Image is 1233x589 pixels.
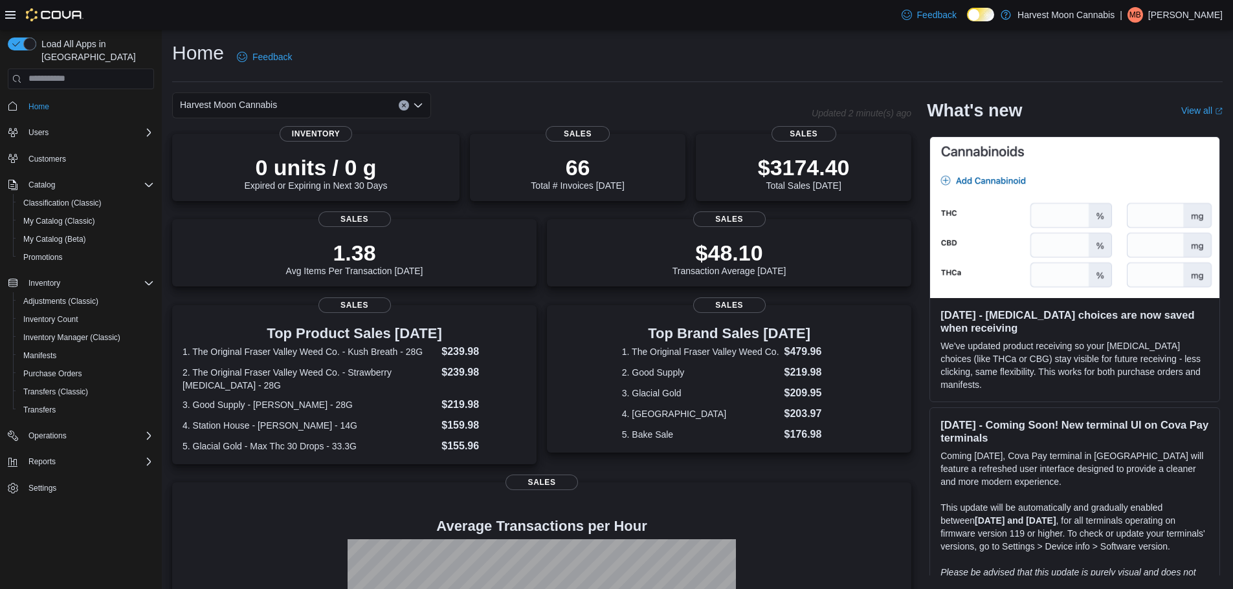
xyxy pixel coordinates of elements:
dt: 5. Glacial Gold - Max Thc 30 Drops - 33.3G [183,440,436,453]
button: My Catalog (Classic) [13,212,159,230]
span: Load All Apps in [GEOGRAPHIC_DATA] [36,37,154,63]
p: We've updated product receiving so your [MEDICAL_DATA] choices (like THCa or CBG) stay visible fo... [940,339,1209,391]
div: Total Sales [DATE] [758,155,850,191]
button: Inventory Count [13,310,159,328]
span: Sales [546,126,610,142]
h1: Home [172,40,224,66]
button: Reports [3,453,159,471]
p: This update will be automatically and gradually enabled between , for all terminals operating on ... [940,501,1209,553]
span: Harvest Moon Cannabis [180,97,277,112]
a: Adjustments (Classic) [18,294,104,309]
div: Avg Items Per Transaction [DATE] [286,240,423,276]
button: Inventory Manager (Classic) [13,328,159,347]
dd: $239.98 [441,365,526,380]
dd: $219.98 [784,365,837,380]
p: $3174.40 [758,155,850,180]
dt: 4. Station House - [PERSON_NAME] - 14G [183,419,436,432]
span: My Catalog (Beta) [23,234,86,244]
span: Settings [28,483,56,493]
span: Catalog [23,177,154,193]
a: Home [23,99,54,114]
dt: 4. [GEOGRAPHIC_DATA] [622,407,779,420]
p: Harvest Moon Cannabis [1017,7,1115,23]
button: Settings [3,478,159,497]
p: Coming [DATE], Cova Pay terminal in [GEOGRAPHIC_DATA] will feature a refreshed user interface des... [940,449,1209,488]
a: Transfers (Classic) [18,384,93,400]
button: Open list of options [413,100,423,111]
p: [PERSON_NAME] [1148,7,1223,23]
dt: 5. Bake Sale [622,428,779,441]
a: Customers [23,151,71,167]
span: Purchase Orders [18,366,154,381]
span: Users [23,125,154,140]
p: 1.38 [286,240,423,266]
p: 66 [531,155,624,180]
span: Inventory Manager (Classic) [18,330,154,345]
span: Operations [28,431,67,441]
a: Inventory Count [18,312,83,327]
dd: $176.98 [784,427,837,442]
button: Purchase Orders [13,365,159,383]
span: Reports [28,456,56,467]
button: Clear input [399,100,409,111]
h2: What's new [927,100,1022,121]
button: Users [23,125,54,140]
span: Purchase Orders [23,369,82,379]
div: Transaction Average [DATE] [672,240,786,276]
span: Classification (Classic) [23,198,102,208]
a: Promotions [18,250,68,265]
span: Adjustments (Classic) [23,296,98,306]
a: Purchase Orders [18,366,87,381]
p: Updated 2 minute(s) ago [812,108,911,118]
dt: 1. The Original Fraser Valley Weed Co. - Kush Breath - 28G [183,345,436,358]
dd: $209.95 [784,385,837,401]
span: Transfers [18,402,154,418]
a: My Catalog (Classic) [18,213,100,229]
span: Feedback [252,50,292,63]
a: Settings [23,480,61,496]
dd: $159.98 [441,418,526,433]
button: Home [3,97,159,116]
h4: Average Transactions per Hour [183,519,901,534]
span: Transfers (Classic) [23,387,88,397]
dd: $239.98 [441,344,526,359]
a: Feedback [232,44,297,70]
dt: 2. The Original Fraser Valley Weed Co. - Strawberry [MEDICAL_DATA] - 28G [183,366,436,392]
a: View allExternal link [1181,105,1223,116]
span: Promotions [23,252,63,262]
dt: 3. Good Supply - [PERSON_NAME] - 28G [183,398,436,411]
button: Transfers (Classic) [13,383,159,401]
a: Feedback [896,2,962,28]
span: Sales [693,297,766,313]
span: Inventory Count [23,314,78,325]
span: Sales [318,211,391,227]
div: Expired or Expiring in Next 30 Days [245,155,388,191]
h3: [DATE] - [MEDICAL_DATA] choices are now saved when receiving [940,308,1209,334]
dt: 2. Good Supply [622,366,779,379]
span: Inventory [280,126,352,142]
h3: Top Product Sales [DATE] [183,326,526,341]
span: Sales [772,126,836,142]
span: Inventory [28,278,60,288]
button: Catalog [3,176,159,194]
button: My Catalog (Beta) [13,230,159,248]
span: Classification (Classic) [18,195,154,211]
h3: [DATE] - Coming Soon! New terminal UI on Cova Pay terminals [940,418,1209,444]
span: Catalog [28,180,55,190]
a: My Catalog (Beta) [18,231,91,247]
span: Customers [28,154,66,164]
dt: 3. Glacial Gold [622,387,779,400]
img: Cova [26,8,83,21]
div: Mike Burd [1127,7,1143,23]
strong: [DATE] and [DATE] [975,515,1056,526]
span: Sales [318,297,391,313]
span: Operations [23,428,154,444]
span: Inventory Manager (Classic) [23,332,120,343]
h3: Top Brand Sales [DATE] [622,326,837,341]
p: | [1120,7,1122,23]
dt: 1. The Original Fraser Valley Weed Co. [622,345,779,358]
span: Users [28,127,49,138]
span: Home [23,98,154,114]
a: Inventory Manager (Classic) [18,330,126,345]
